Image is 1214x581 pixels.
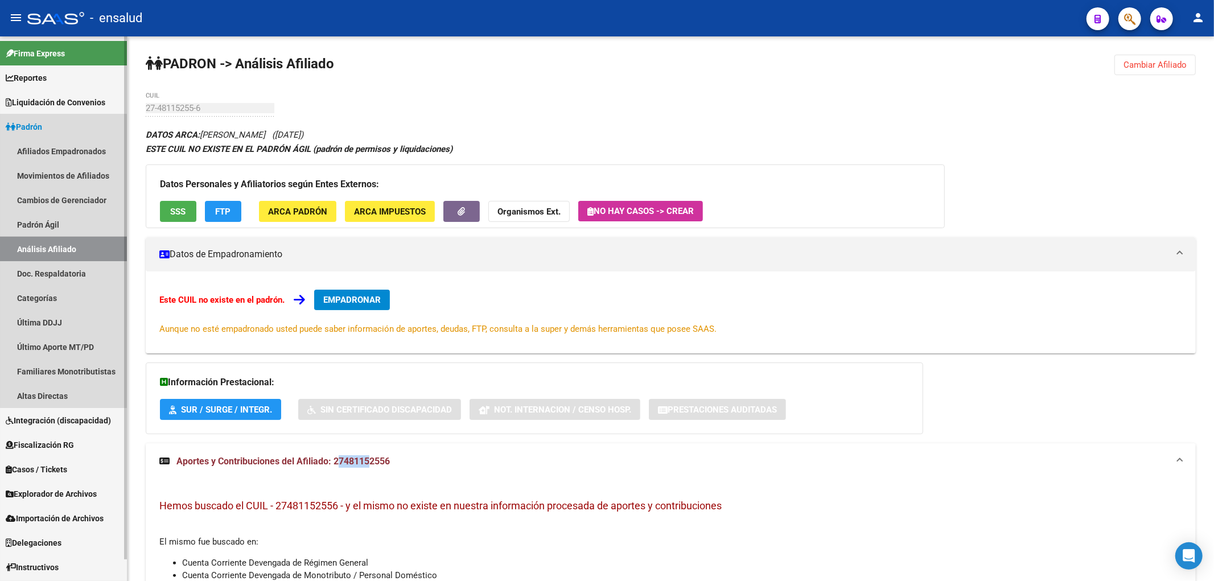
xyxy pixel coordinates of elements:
h3: Datos Personales y Afiliatorios según Entes Externos: [160,176,931,192]
mat-expansion-panel-header: Datos de Empadronamiento [146,237,1196,271]
span: Explorador de Archivos [6,488,97,500]
button: ARCA Padrón [259,201,336,222]
mat-icon: person [1191,11,1205,24]
button: SUR / SURGE / INTEGR. [160,399,281,420]
span: Sin Certificado Discapacidad [320,405,452,415]
button: FTP [205,201,241,222]
span: No hay casos -> Crear [587,206,694,216]
button: EMPADRONAR [314,290,390,310]
strong: DATOS ARCA: [146,130,200,140]
strong: PADRON -> Análisis Afiliado [146,56,334,72]
span: Casos / Tickets [6,463,67,476]
button: Cambiar Afiliado [1114,55,1196,75]
mat-panel-title: Datos de Empadronamiento [159,248,1168,261]
span: ([DATE]) [272,130,303,140]
div: Open Intercom Messenger [1175,542,1203,570]
mat-icon: menu [9,11,23,24]
span: Reportes [6,72,47,84]
span: Not. Internacion / Censo Hosp. [494,405,631,415]
span: Importación de Archivos [6,512,104,525]
strong: Este CUIL no existe en el padrón. [159,295,285,305]
span: Prestaciones Auditadas [668,405,777,415]
span: SUR / SURGE / INTEGR. [181,405,272,415]
span: - ensalud [90,6,142,31]
mat-expansion-panel-header: Aportes y Contribuciones del Afiliado: 27481152556 [146,443,1196,480]
span: Fiscalización RG [6,439,74,451]
button: Prestaciones Auditadas [649,399,786,420]
span: Padrón [6,121,42,133]
strong: Organismos Ext. [497,207,561,217]
button: Sin Certificado Discapacidad [298,399,461,420]
div: Datos de Empadronamiento [146,271,1196,353]
span: ARCA Padrón [268,207,327,217]
span: ARCA Impuestos [354,207,426,217]
span: [PERSON_NAME] [146,130,265,140]
span: Liquidación de Convenios [6,96,105,109]
button: ARCA Impuestos [345,201,435,222]
span: EMPADRONAR [323,295,381,305]
button: Not. Internacion / Censo Hosp. [470,399,640,420]
span: Hemos buscado el CUIL - 27481152556 - y el mismo no existe en nuestra información procesada de ap... [159,500,722,512]
span: FTP [216,207,231,217]
button: Organismos Ext. [488,201,570,222]
button: SSS [160,201,196,222]
strong: ESTE CUIL NO EXISTE EN EL PADRÓN ÁGIL (padrón de permisos y liquidaciones) [146,144,452,154]
span: Integración (discapacidad) [6,414,111,427]
button: No hay casos -> Crear [578,201,703,221]
h3: Información Prestacional: [160,374,909,390]
span: Instructivos [6,561,59,574]
li: Cuenta Corriente Devengada de Régimen General [182,557,1182,569]
span: Delegaciones [6,537,61,549]
span: Firma Express [6,47,65,60]
span: Aunque no esté empadronado usted puede saber información de aportes, deudas, FTP, consulta a la s... [159,324,717,334]
span: Aportes y Contribuciones del Afiliado: 27481152556 [176,456,390,467]
span: Cambiar Afiliado [1124,60,1187,70]
span: SSS [171,207,186,217]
